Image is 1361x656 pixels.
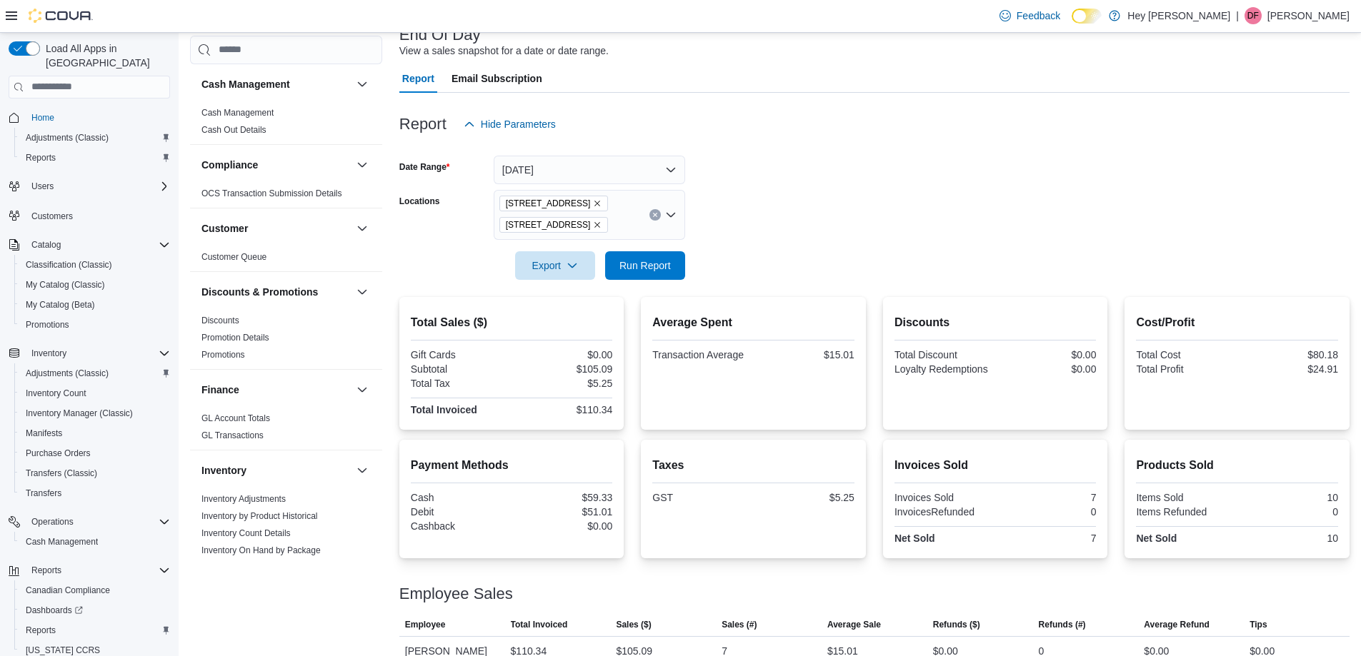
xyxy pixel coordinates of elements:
div: Cashback [411,520,509,532]
button: Discounts & Promotions [354,283,371,301]
div: Discounts & Promotions [190,312,382,369]
span: Cash Management [20,533,170,550]
button: Inventory [354,462,371,479]
div: 0 [1240,506,1338,518]
span: Reports [31,565,61,576]
div: $0.00 [514,349,612,360]
h3: Compliance [201,158,258,172]
span: Average Refund [1144,619,1210,630]
div: $80.18 [1240,349,1338,360]
span: Dashboards [26,605,83,616]
button: Users [26,178,59,195]
span: Inventory Manager (Classic) [26,408,133,419]
button: Home [3,107,176,128]
button: Customer [354,220,371,237]
span: Inventory [31,348,66,359]
span: Reports [26,625,56,636]
a: Canadian Compliance [20,582,116,599]
div: Total Discount [894,349,992,360]
div: Invoices Sold [894,492,992,503]
div: Customer [190,248,382,271]
span: Inventory Count Details [201,528,291,539]
span: Transfers (Classic) [20,465,170,482]
a: GL Account Totals [201,413,270,423]
div: Total Tax [411,378,509,389]
span: Cash Management [26,536,98,547]
img: Cova [29,9,93,23]
span: Adjustments (Classic) [26,132,109,143]
button: Finance [201,383,351,397]
span: Classification (Classic) [26,259,112,271]
span: Customers [31,211,73,222]
span: Discounts [201,315,239,326]
button: Cash Management [201,77,351,91]
h2: Discounts [894,314,1097,331]
strong: Total Invoiced [411,404,477,415]
span: Inventory [26,345,170,362]
button: Compliance [354,156,371,173]
span: Employee [405,619,446,630]
h2: Average Spent [652,314,854,331]
p: Hey [PERSON_NAME] [1127,7,1230,24]
label: Date Range [399,161,450,173]
span: Customer Queue [201,251,266,263]
a: Inventory Count [20,385,92,402]
span: Reports [26,562,170,579]
h2: Cost/Profit [1136,314,1338,331]
h3: End Of Day [399,26,481,44]
span: Purchase Orders [20,445,170,462]
span: Tips [1250,619,1267,630]
span: GL Account Totals [201,413,270,424]
a: Adjustments (Classic) [20,129,114,146]
span: [STREET_ADDRESS] [506,196,591,211]
span: Reports [20,622,170,639]
span: Refunds (#) [1039,619,1086,630]
span: Promotions [26,319,69,330]
span: Inventory Count [26,388,86,399]
a: Dashboards [20,602,89,619]
div: Items Sold [1136,492,1234,503]
span: Customers [26,206,170,224]
div: $15.01 [757,349,854,360]
a: Cash Out Details [201,125,266,135]
button: Customer [201,221,351,236]
a: Classification (Classic) [20,256,118,273]
button: Compliance [201,158,351,172]
strong: Net Sold [1136,533,1177,544]
span: Adjustments (Classic) [20,365,170,382]
span: Operations [31,516,74,528]
h2: Payment Methods [411,457,613,474]
a: Home [26,109,60,126]
a: Promotions [201,350,245,360]
span: My Catalog (Classic) [26,279,105,291]
div: $0.00 [998,363,1096,375]
button: Open list of options [665,209,677,221]
h2: Taxes [652,457,854,474]
button: Run Report [605,251,685,280]
a: Cash Management [20,533,104,550]
span: 15820 Stony Plain Road [499,217,609,233]
span: Run Report [619,258,671,273]
div: InvoicesRefunded [894,506,992,518]
a: Discounts [201,316,239,326]
div: 0 [998,506,1096,518]
button: Finance [354,381,371,398]
h2: Total Sales ($) [411,314,613,331]
h3: Employee Sales [399,585,513,602]
span: Adjustments (Classic) [20,129,170,146]
span: Email Subscription [452,64,542,93]
a: Transfers [20,485,67,502]
span: Manifests [26,428,62,439]
h2: Products Sold [1136,457,1338,474]
span: Home [31,112,54,123]
button: My Catalog (Beta) [14,295,176,315]
button: Export [515,251,595,280]
span: My Catalog (Beta) [20,296,170,313]
p: [PERSON_NAME] [1267,7,1350,24]
span: Cash Management [201,107,274,118]
span: Classification (Classic) [20,256,170,273]
span: Home [26,109,170,126]
button: Reports [26,562,67,579]
span: Dashboards [20,602,170,619]
label: Locations [399,196,440,207]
